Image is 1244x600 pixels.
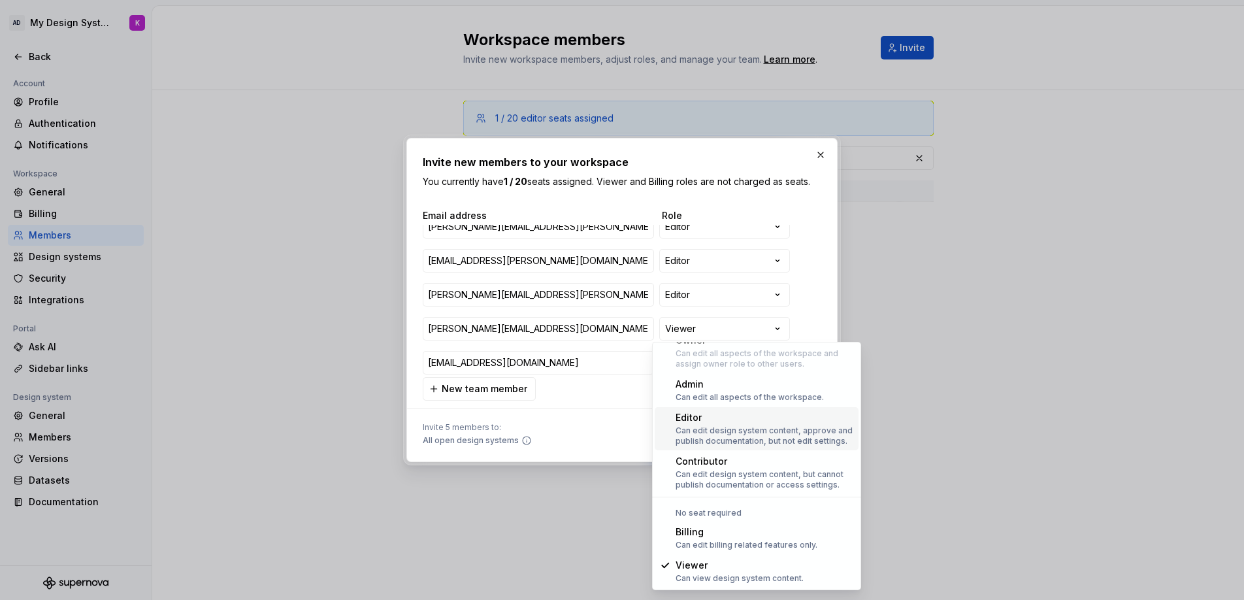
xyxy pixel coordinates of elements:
span: Viewer [676,559,708,571]
span: Admin [676,378,704,390]
span: Contributor [676,456,727,467]
span: Billing [676,526,704,537]
span: Editor [676,412,702,423]
div: Can view design system content. [676,573,804,584]
div: Can edit all aspects of the workspace and assign owner role to other users. [676,348,853,369]
div: Can edit design system content, approve and publish documentation, but not edit settings. [676,425,853,446]
div: No seat required [655,508,859,518]
div: Can edit all aspects of the workspace. [676,392,824,403]
div: Can edit design system content, but cannot publish documentation or access settings. [676,469,853,490]
div: Can edit billing related features only. [676,540,817,550]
